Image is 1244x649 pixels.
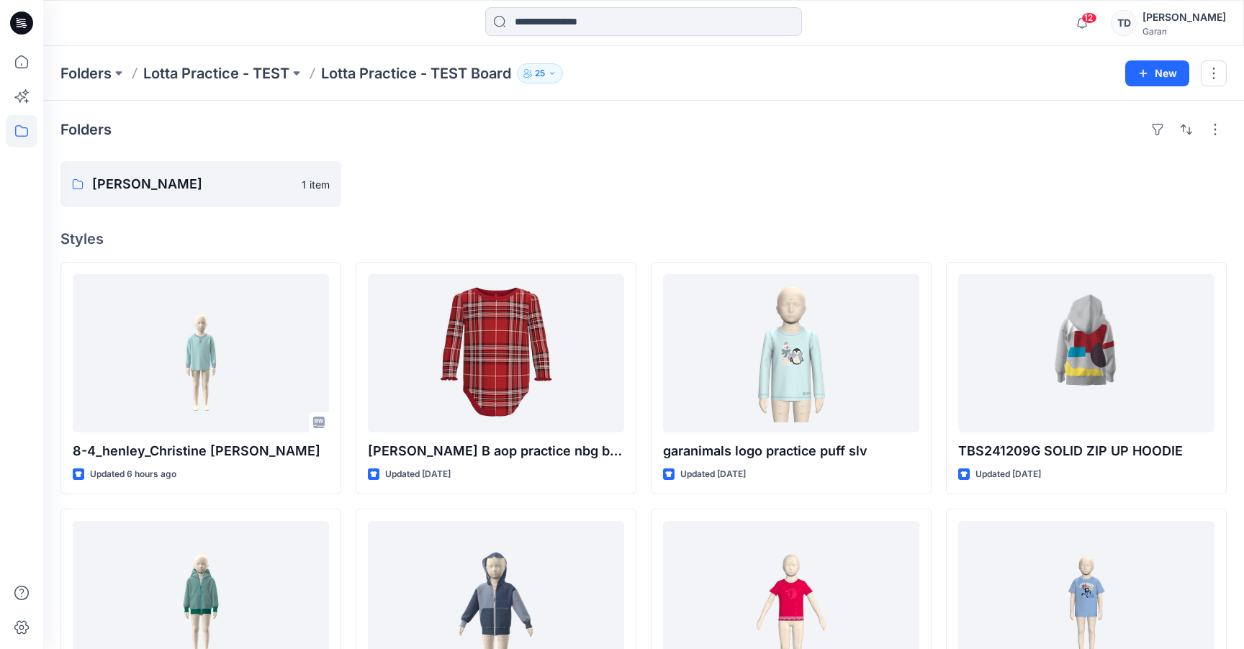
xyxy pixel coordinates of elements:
[60,121,112,138] h4: Folders
[1142,26,1226,37] div: Garan
[958,441,1214,461] p: TBS241209G SOLID ZIP UP HOODIE
[321,63,511,83] p: Lotta Practice - TEST Board
[975,467,1041,482] p: Updated [DATE]
[663,274,919,432] a: garanimals logo practice puff slv
[680,467,746,482] p: Updated [DATE]
[1081,12,1097,24] span: 12
[60,230,1227,248] h4: Styles
[535,65,545,81] p: 25
[368,274,624,432] a: Clara B aop practice nbg bodysuit
[385,467,451,482] p: Updated [DATE]
[60,63,112,83] a: Folders
[517,63,563,83] button: 25
[73,274,329,432] a: 8-4_henley_Christine Chang
[73,441,329,461] p: 8-4_henley_Christine [PERSON_NAME]
[92,174,293,194] p: [PERSON_NAME]
[958,274,1214,432] a: TBS241209G SOLID ZIP UP HOODIE
[90,467,176,482] p: Updated 6 hours ago
[1142,9,1226,26] div: [PERSON_NAME]
[1125,60,1189,86] button: New
[663,441,919,461] p: garanimals logo practice puff slv
[60,161,341,207] a: [PERSON_NAME]1 item
[1111,10,1137,36] div: TD
[143,63,289,83] a: Lotta Practice - TEST
[368,441,624,461] p: [PERSON_NAME] B aop practice nbg bodysuit
[302,177,330,192] p: 1 item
